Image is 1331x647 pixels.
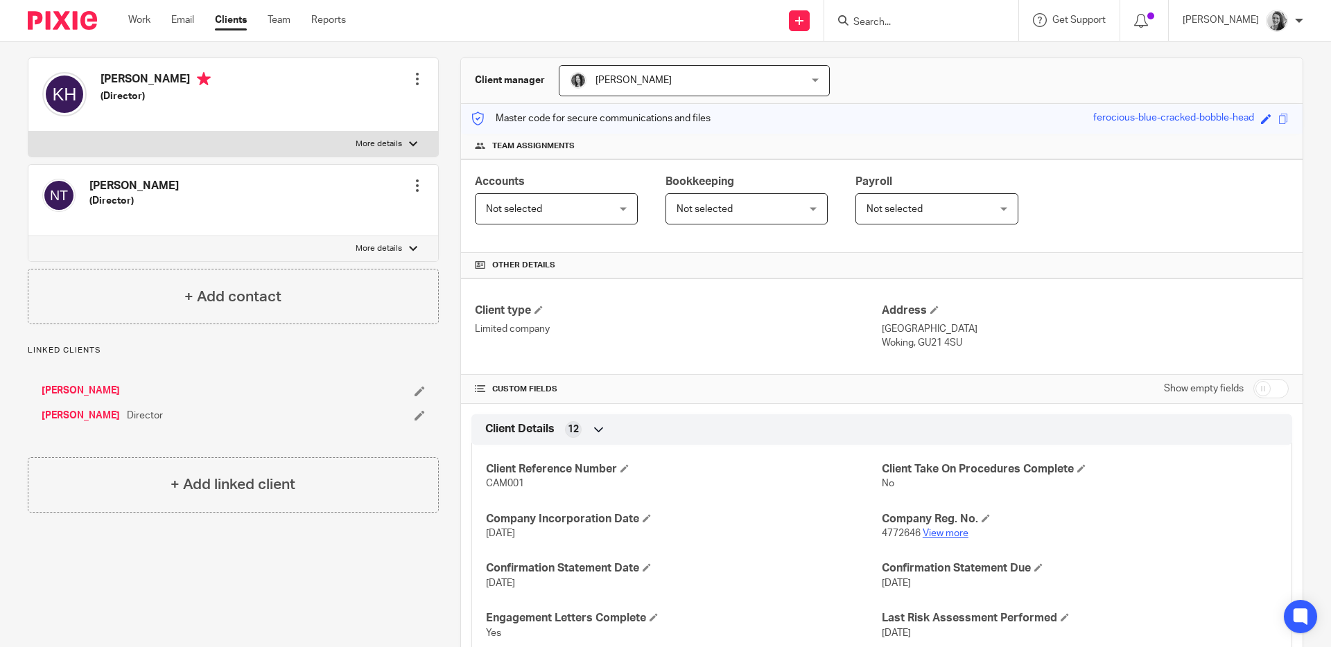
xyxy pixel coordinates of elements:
p: [PERSON_NAME] [1183,13,1259,27]
h4: Engagement Letters Complete [486,611,882,626]
a: Email [171,13,194,27]
img: Pixie [28,11,97,30]
h4: Last Risk Assessment Performed [882,611,1278,626]
span: [DATE] [486,529,515,538]
i: Primary [197,72,211,86]
p: More details [356,243,402,254]
p: Woking, GU21 4SU [882,336,1289,350]
span: Accounts [475,176,525,187]
span: Payroll [855,176,892,187]
h4: [PERSON_NAME] [101,72,211,89]
p: Master code for secure communications and files [471,112,711,125]
a: [PERSON_NAME] [42,409,120,423]
a: Work [128,13,150,27]
h4: Confirmation Statement Due [882,561,1278,576]
a: Team [268,13,290,27]
h4: CUSTOM FIELDS [475,384,882,395]
span: [PERSON_NAME] [595,76,672,85]
p: More details [356,139,402,150]
span: Director [127,409,163,423]
h4: + Add contact [184,286,281,308]
span: Bookkeeping [665,176,734,187]
h4: Company Reg. No. [882,512,1278,526]
a: View more [923,529,968,538]
h4: Company Incorporation Date [486,512,882,526]
h4: [PERSON_NAME] [89,179,179,193]
span: 12 [568,423,579,436]
span: [DATE] [882,628,911,638]
h4: Address [882,303,1289,318]
h4: Confirmation Statement Date [486,561,882,576]
p: [GEOGRAPHIC_DATA] [882,322,1289,336]
span: [DATE] [486,578,515,588]
img: svg%3E [42,72,87,116]
h4: Client Reference Number [486,462,882,477]
img: IMG-0056.JPG [1266,10,1288,32]
p: Limited company [475,322,882,336]
span: No [882,479,894,488]
span: CAM001 [486,479,524,488]
span: Client Details [485,422,555,436]
h4: + Add linked client [171,474,295,495]
h4: Client type [475,303,882,318]
label: Show empty fields [1164,382,1244,396]
span: Not selected [486,204,542,214]
span: Not selected [867,204,923,214]
span: [DATE] [882,578,911,588]
h4: Client Take On Procedures Complete [882,462,1278,477]
img: svg%3E [42,179,76,212]
div: ferocious-blue-cracked-bobble-head [1093,111,1254,127]
input: Search [852,17,977,29]
a: Reports [311,13,346,27]
span: Get Support [1052,15,1106,25]
span: Not selected [677,204,733,214]
h3: Client manager [475,73,545,87]
p: Linked clients [28,345,439,356]
a: Clients [215,13,247,27]
h5: (Director) [89,194,179,208]
img: brodie%203%20small.jpg [570,72,586,89]
h5: (Director) [101,89,211,103]
a: [PERSON_NAME] [42,384,120,398]
span: Yes [486,628,501,638]
span: 4772646 [882,529,921,538]
span: Other details [492,260,555,271]
span: Team assignments [492,141,575,152]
